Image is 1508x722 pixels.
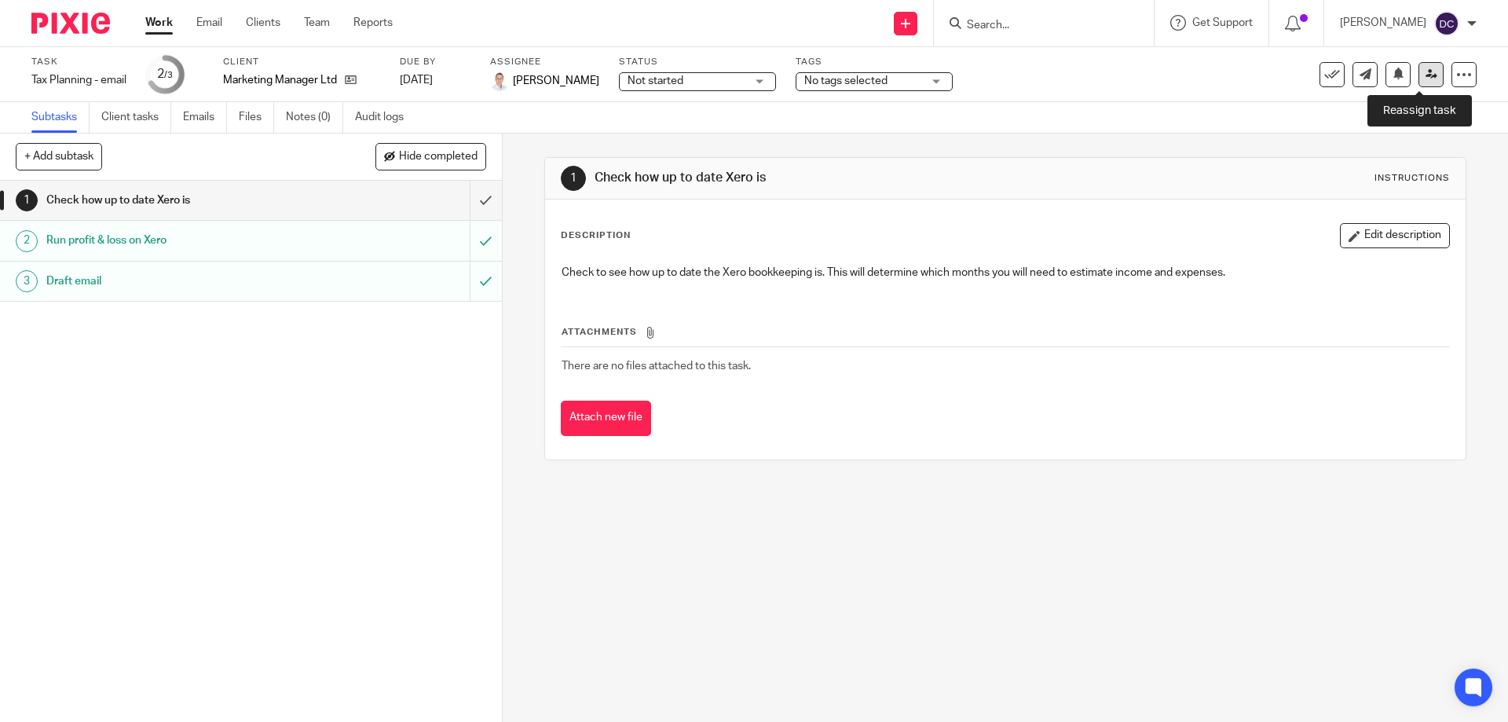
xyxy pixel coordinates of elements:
[561,229,631,242] p: Description
[400,56,470,68] label: Due by
[562,361,751,372] span: There are no files attached to this task.
[965,19,1107,33] input: Search
[595,170,1039,186] h1: Check how up to date Xero is
[46,189,318,212] h1: Check how up to date Xero is
[223,72,337,88] p: Marketing Manager Ltd
[804,75,888,86] span: No tags selected
[16,143,102,170] button: + Add subtask
[399,151,478,163] span: Hide completed
[1340,15,1426,31] p: [PERSON_NAME]
[353,15,393,31] a: Reports
[196,15,222,31] a: Email
[239,102,274,133] a: Files
[223,56,380,68] label: Client
[304,15,330,31] a: Team
[46,229,318,252] h1: Run profit & loss on Xero
[31,56,126,68] label: Task
[561,401,651,436] button: Attach new file
[355,102,415,133] a: Audit logs
[619,56,776,68] label: Status
[31,13,110,34] img: Pixie
[16,230,38,252] div: 2
[145,15,173,31] a: Work
[16,189,38,211] div: 1
[164,71,173,79] small: /3
[513,73,599,89] span: [PERSON_NAME]
[31,102,90,133] a: Subtasks
[1340,223,1450,248] button: Edit description
[400,75,433,86] span: [DATE]
[1434,11,1459,36] img: svg%3E
[796,56,953,68] label: Tags
[16,270,38,292] div: 3
[375,143,486,170] button: Hide completed
[31,72,126,88] div: Tax Planning - email
[46,269,318,293] h1: Draft email
[157,65,173,83] div: 2
[1374,172,1450,185] div: Instructions
[490,72,509,91] img: accounting-firm-kent-will-wood-e1602855177279.jpg
[562,328,637,336] span: Attachments
[562,265,1448,280] p: Check to see how up to date the Xero bookkeeping is. This will determine which months you will ne...
[561,166,586,191] div: 1
[101,102,171,133] a: Client tasks
[246,15,280,31] a: Clients
[286,102,343,133] a: Notes (0)
[490,56,599,68] label: Assignee
[1192,17,1253,28] span: Get Support
[628,75,683,86] span: Not started
[183,102,227,133] a: Emails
